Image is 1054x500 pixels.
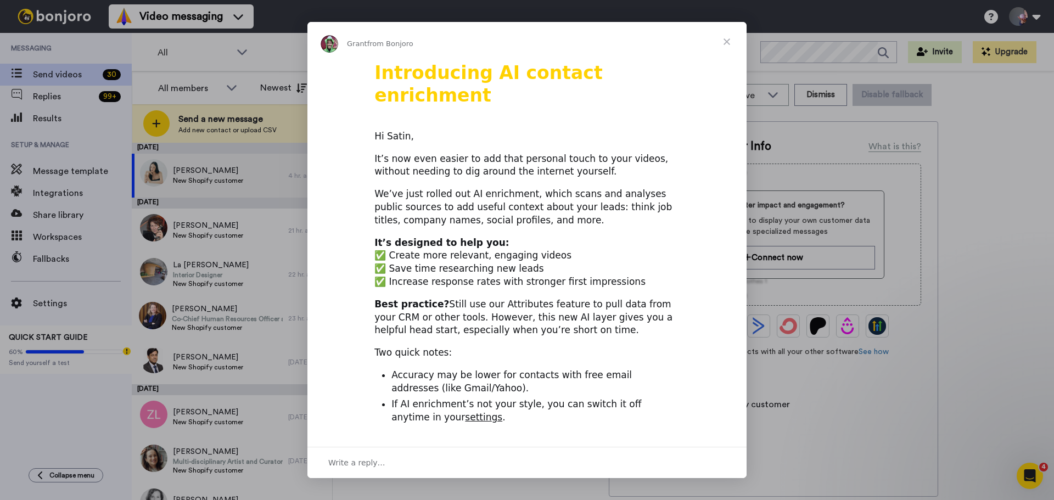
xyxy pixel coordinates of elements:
div: Two quick notes: [374,346,680,359]
div: Still use our Attributes feature to pull data from your CRM or other tools. However, this new AI ... [374,298,680,337]
div: It’s now even easier to add that personal touch to your videos, without needing to dig around the... [374,153,680,179]
div: Hi Satin, [374,130,680,143]
b: Best practice? [374,299,449,310]
b: Introducing AI contact enrichment [374,62,603,106]
span: from Bonjoro [367,40,413,48]
div: Open conversation and reply [307,447,747,478]
img: Profile image for Grant [321,35,338,53]
li: If AI enrichment’s not your style, you can switch it off anytime in your . [391,398,680,424]
span: Grant [347,40,367,48]
span: Close [707,22,747,61]
a: settings [465,412,502,423]
span: Write a reply… [328,456,385,470]
div: ✅ Create more relevant, engaging videos ✅ Save time researching new leads ✅ Increase response rat... [374,237,680,289]
b: It’s designed to help you: [374,237,509,248]
div: We’ve just rolled out AI enrichment, which scans and analyses public sources to add useful contex... [374,188,680,227]
li: Accuracy may be lower for contacts with free email addresses (like Gmail/Yahoo). [391,369,680,395]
